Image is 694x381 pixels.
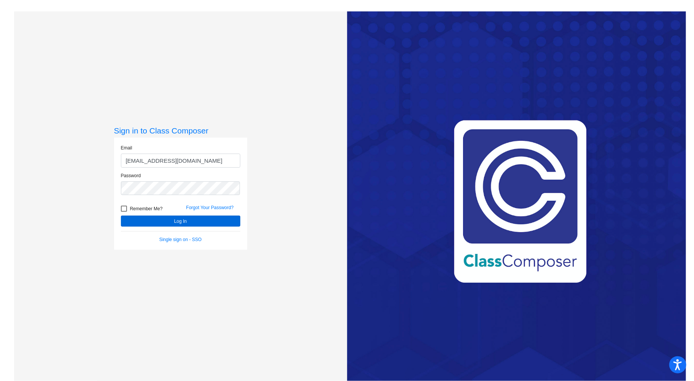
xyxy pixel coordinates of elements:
button: Log In [121,216,240,227]
a: Forgot Your Password? [186,205,234,210]
span: Remember Me? [130,204,163,213]
label: Email [121,144,132,151]
label: Password [121,172,141,179]
a: Single sign on - SSO [159,237,202,242]
h3: Sign in to Class Composer [114,126,247,135]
